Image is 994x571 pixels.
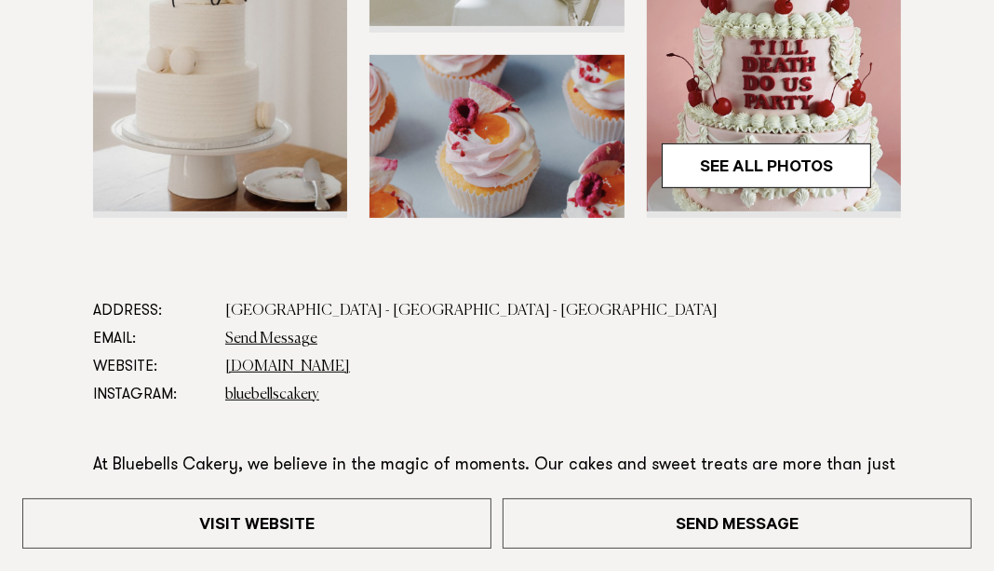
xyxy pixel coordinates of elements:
a: Visit Website [22,498,491,549]
a: [DOMAIN_NAME] [225,360,350,374]
a: See All Photos [662,143,871,188]
dt: Instagram: [93,381,210,409]
a: Send Message [503,498,972,549]
dd: [GEOGRAPHIC_DATA] - [GEOGRAPHIC_DATA] - [GEOGRAPHIC_DATA] [225,297,901,325]
dt: Address: [93,297,210,325]
a: Send Message [225,332,317,347]
a: bluebellscakery [225,387,319,402]
dt: Email: [93,325,210,353]
dt: Website: [93,353,210,381]
p: At Bluebells Cakery, we believe in the magic of moments. Our cakes and sweet treats are more than... [93,454,901,558]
